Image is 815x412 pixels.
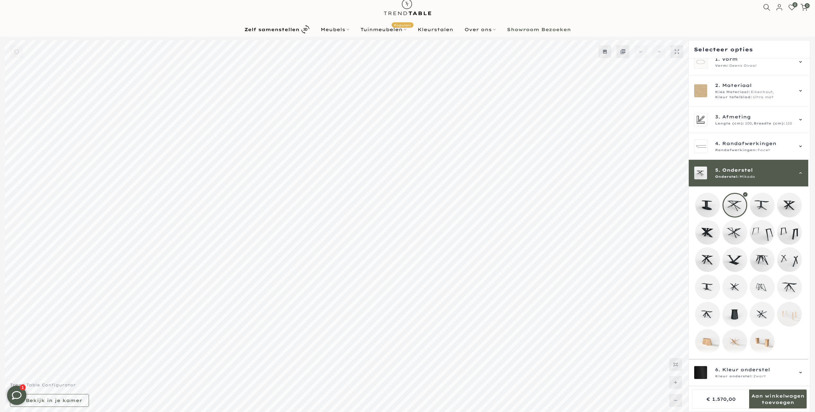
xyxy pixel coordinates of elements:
a: TuinmeubelenPopulair [355,26,412,33]
iframe: toggle-frame [1,379,33,411]
a: Meubels [315,26,355,33]
a: Zelf samenstellen [239,24,315,35]
span: 0 [805,3,810,8]
a: Over ons [459,26,501,33]
b: Showroom Bezoeken [507,27,571,32]
a: 0 [788,4,795,11]
a: Kleurstalen [412,26,459,33]
a: Showroom Bezoeken [501,26,576,33]
a: 0 [801,4,808,11]
span: 0 [793,2,797,7]
b: Zelf samenstellen [244,27,299,32]
span: Populair [392,22,413,28]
